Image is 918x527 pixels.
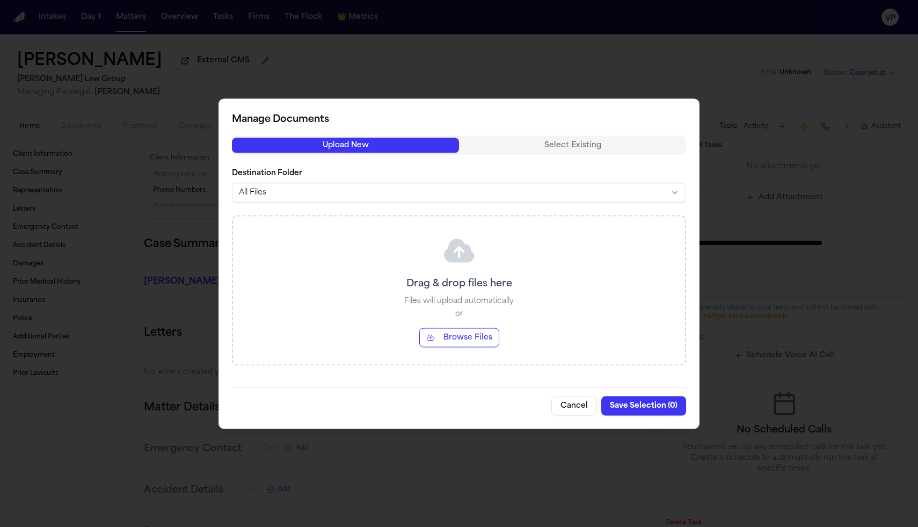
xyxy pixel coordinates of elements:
[601,396,686,415] button: Save Selection (0)
[232,168,686,178] label: Destination Folder
[455,308,463,319] p: or
[232,138,459,153] button: Upload New
[459,138,686,153] button: Select Existing
[406,276,512,291] p: Drag & drop files here
[551,396,597,415] button: Cancel
[419,328,499,347] button: Browse Files
[404,295,514,306] p: Files will upload automatically
[232,112,686,127] h2: Manage Documents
